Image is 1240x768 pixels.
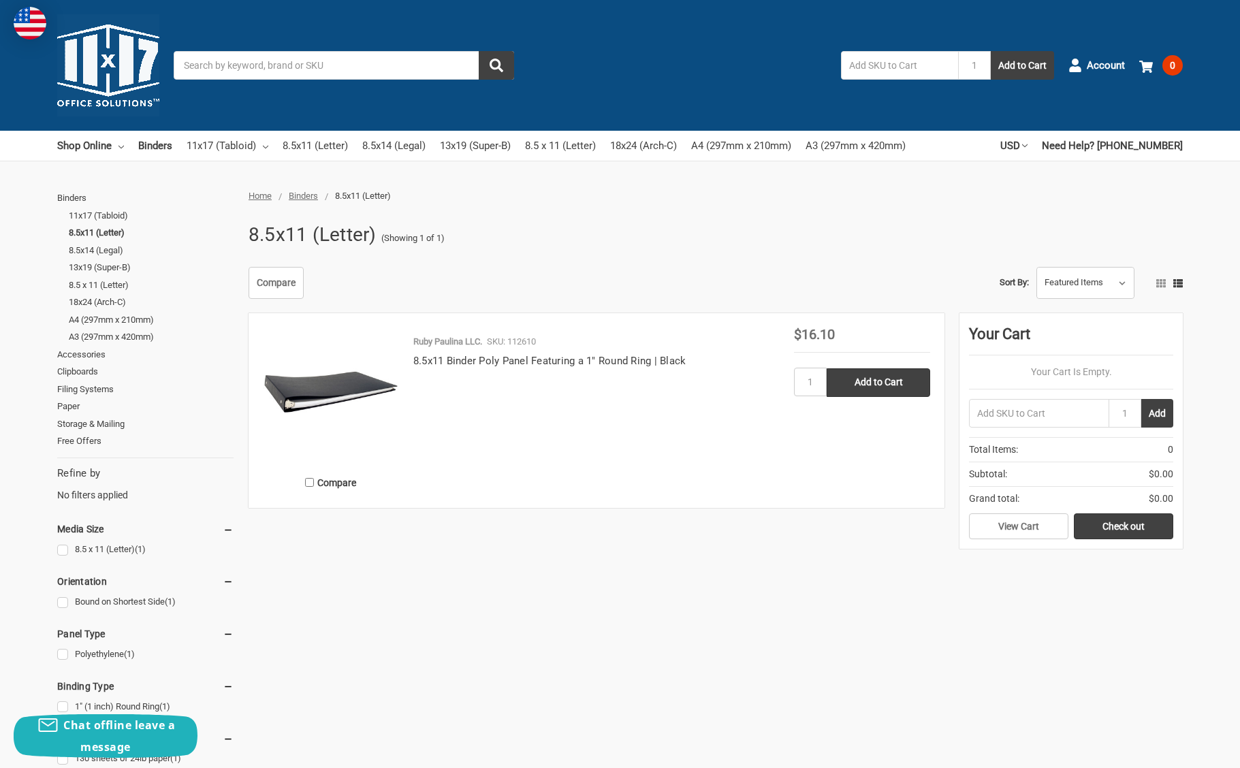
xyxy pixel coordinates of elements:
a: 8.5 x 11 (Letter) [57,541,234,559]
a: 11x17 (Tabloid) [187,131,268,161]
span: (1) [124,649,135,659]
h5: Binding Type [57,678,234,694]
button: Add to Cart [991,51,1054,80]
a: Home [249,191,272,201]
span: $0.00 [1149,467,1173,481]
input: Add to Cart [827,368,930,397]
span: Account [1087,58,1125,74]
a: Binders [289,191,318,201]
a: Shop Online [57,131,124,161]
a: 13x19 (Super-B) [440,131,511,161]
a: Clipboards [57,363,234,381]
input: Search by keyword, brand or SKU [174,51,514,80]
button: Chat offline leave a message [14,714,197,758]
span: Grand total: [969,492,1019,506]
a: 8.5 x 11 (Letter) [69,276,234,294]
a: 18x24 (Arch-C) [69,293,234,311]
a: Need Help? [PHONE_NUMBER] [1042,131,1183,161]
a: 8.5x11 (Letter) [69,224,234,242]
label: Compare [263,471,399,494]
a: 130 sheets of 24lb paper [57,750,234,768]
a: 8.5x11 (Letter) [283,131,348,161]
a: A4 (297mm x 210mm) [691,131,791,161]
a: Paper [57,398,234,415]
a: Polyethylene [57,645,234,664]
button: Add [1141,399,1173,428]
span: 0 [1162,55,1183,76]
img: 8.5x11 Binder Poly Panel Featuring a 1" Round Ring | Black [263,327,399,464]
p: SKU: 112610 [487,335,536,349]
a: Free Offers [57,432,234,450]
h5: Media Size [57,521,234,537]
a: 8.5x14 (Legal) [362,131,426,161]
span: (1) [135,544,146,554]
a: Compare [249,267,304,300]
img: 11x17.com [57,14,159,116]
span: $16.10 [794,326,835,342]
a: Filing Systems [57,381,234,398]
span: 8.5x11 (Letter) [335,191,391,201]
input: Add SKU to Cart [841,51,958,80]
a: A3 (297mm x 420mm) [806,131,906,161]
a: 8.5x14 (Legal) [69,242,234,259]
label: Sort By: [1000,272,1029,293]
a: Binders [138,131,172,161]
a: 13x19 (Super-B) [69,259,234,276]
a: Binders [57,189,234,207]
a: Account [1068,48,1125,83]
input: Add SKU to Cart [969,399,1109,428]
a: View Cart [969,513,1068,539]
span: 0 [1168,443,1173,457]
img: duty and tax information for United States [14,7,46,39]
span: (1) [159,701,170,711]
a: Accessories [57,346,234,364]
span: Total Items: [969,443,1018,457]
span: (1) [165,596,176,607]
h5: Orientation [57,573,234,590]
a: USD [1000,131,1028,161]
a: A3 (297mm x 420mm) [69,328,234,346]
span: (Showing 1 of 1) [381,231,445,245]
a: 11x17 (Tabloid) [69,207,234,225]
a: 18x24 (Arch-C) [610,131,677,161]
a: A4 (297mm x 210mm) [69,311,234,329]
p: Your Cart Is Empty. [969,365,1173,379]
a: Check out [1074,513,1173,539]
span: $0.00 [1149,492,1173,506]
h5: Panel Type [57,626,234,642]
a: 8.5 x 11 (Letter) [525,131,596,161]
span: Subtotal: [969,467,1007,481]
div: Your Cart [969,323,1173,355]
span: Chat offline leave a message [63,718,175,754]
a: Storage & Mailing [57,415,234,433]
p: Ruby Paulina LLC. [413,335,482,349]
a: Bound on Shortest Side [57,593,234,611]
input: Compare [305,478,314,487]
h1: 8.5x11 (Letter) [249,217,377,253]
span: (1) [170,753,181,763]
h5: Refine by [57,466,234,481]
a: 1" (1 inch) Round Ring [57,698,234,716]
a: 8.5x11 Binder Poly Panel Featuring a 1" Round Ring | Black [413,355,686,367]
a: 0 [1139,48,1183,83]
div: No filters applied [57,466,234,502]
